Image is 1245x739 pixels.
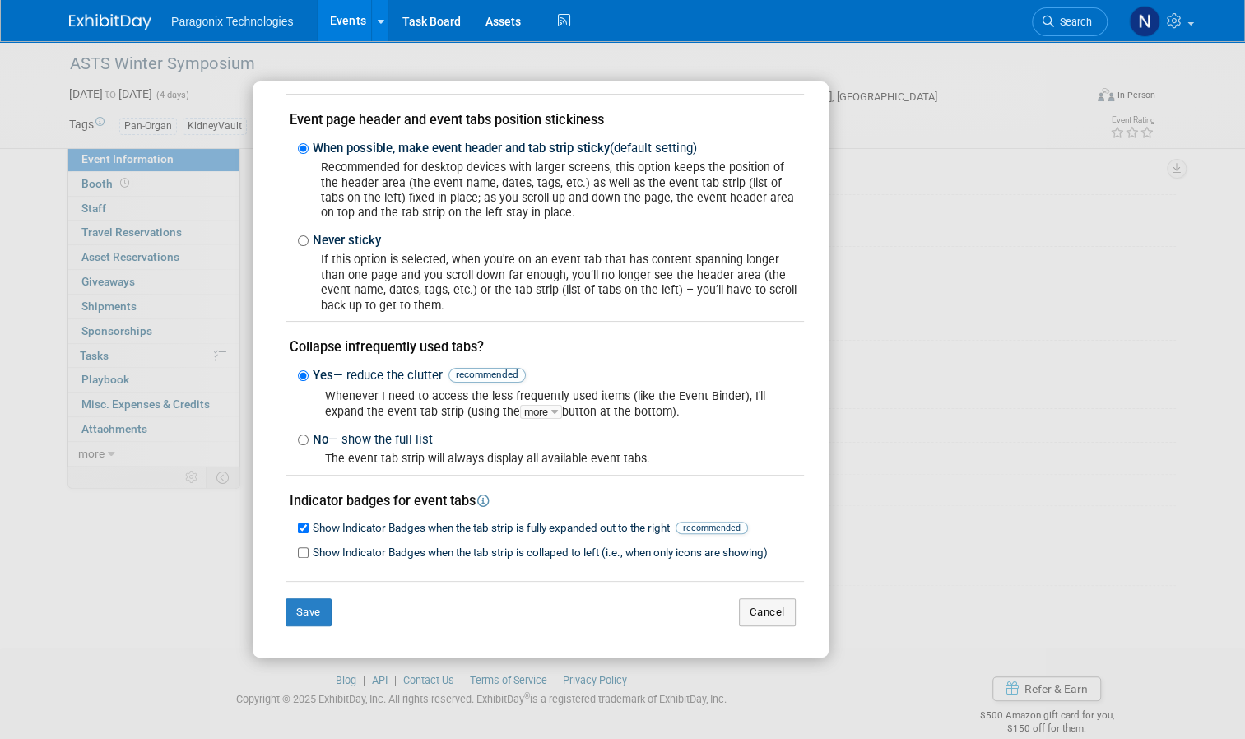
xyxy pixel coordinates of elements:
[286,337,804,356] div: Collapse infrequently used tabs?
[333,368,443,383] span: — reduce the clutter
[286,491,804,510] div: Indicator badges for event tabs
[171,15,293,28] span: Paragonix Technologies
[1032,7,1108,36] a: Search
[309,252,804,313] div: If this option is selected, when you're on an event tab that has content spanning longer than one...
[1129,6,1160,37] img: Nadine Hassan
[313,432,433,447] span: No
[676,522,748,535] span: recommended
[309,160,804,221] div: Recommended for desktop devices with larger screens, this option keeps the position of the header...
[286,598,332,626] button: Save
[328,432,433,447] span: — show the full list
[1054,16,1092,28] span: Search
[309,451,804,467] div: The event tab strip will always display all available event tabs.
[313,368,526,383] span: Yes
[313,233,381,248] span: Never sticky
[313,522,748,534] span: Show Indicator Badges when the tab strip is fully expanded out to the right
[286,110,804,129] div: Event page header and event tabs position stickiness
[520,405,562,419] span: more
[610,141,697,156] span: (default setting)
[69,14,151,30] img: ExhibitDay
[313,141,697,156] span: When possible, make event header and tab strip sticky
[739,598,796,626] button: Cancel
[448,368,526,382] span: recommended
[309,388,804,420] div: Whenever I need to access the less frequently used items (like the Event Binder), I'll expand the...
[313,546,768,559] span: Show Indicator Badges when the tab strip is collaped to left (i.e., when only icons are showing)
